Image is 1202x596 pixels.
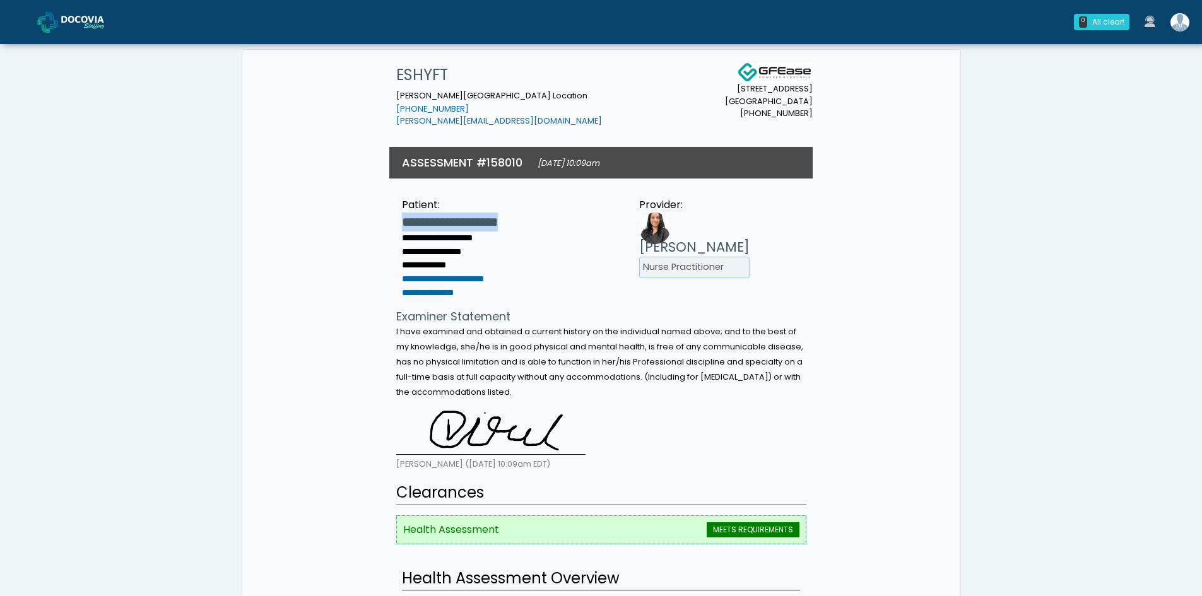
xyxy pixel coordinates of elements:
div: All clear! [1092,16,1124,28]
img: Provider image [639,213,671,244]
small: [DATE] 10:09am [538,158,599,168]
div: 0 [1079,16,1087,28]
h2: Clearances [396,481,806,505]
h3: ASSESSMENT #158010 [402,155,522,170]
a: [PHONE_NUMBER] [396,103,469,114]
h3: [PERSON_NAME] [639,238,750,257]
small: [PERSON_NAME] ([DATE] 10:09am EDT) [396,459,550,469]
li: Nurse Practitioner [639,257,750,278]
img: LnJH9KMgkBBBBAAAEEEEAAAQQQQAABBBBAAAEEEEAAAQQQQAABBBBAAAEEEEAAAQQQQAABBBBAAAEEEEAAAQQQQAABBBBAAAE... [396,404,586,455]
a: [PERSON_NAME][EMAIL_ADDRESS][DOMAIN_NAME] [396,115,602,126]
small: I have examined and obtained a current history on the individual named above; and to the best of ... [396,326,803,397]
h2: Health Assessment Overview [402,567,800,591]
span: MEETS REQUIREMENTS [707,522,799,537]
button: Open LiveChat chat widget [10,5,48,43]
li: Health Assessment [396,515,806,544]
img: Docovia Staffing Logo [737,62,813,83]
h4: Examiner Statement [396,310,806,324]
img: Shakerra Crippen [1170,13,1189,32]
div: Patient: [402,197,540,213]
div: Provider: [639,197,750,213]
a: 0 All clear! [1066,9,1137,35]
img: Docovia [61,16,124,28]
a: Docovia [37,1,124,42]
small: [STREET_ADDRESS] [GEOGRAPHIC_DATA] [PHONE_NUMBER] [725,83,813,119]
small: [PERSON_NAME][GEOGRAPHIC_DATA] Location [396,90,602,127]
img: Docovia [37,12,58,33]
h1: ESHYFT [396,62,602,88]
